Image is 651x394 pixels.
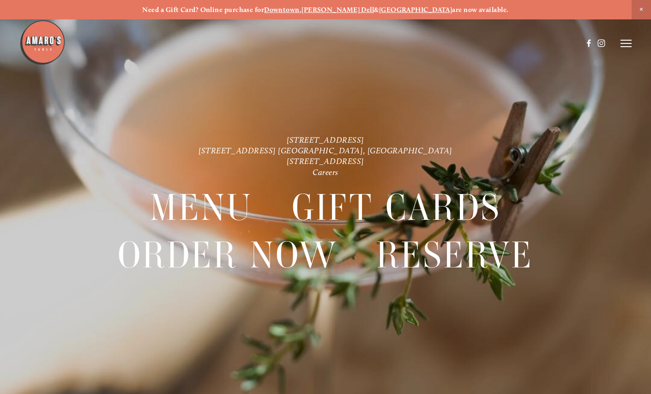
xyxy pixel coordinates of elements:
[118,231,338,279] span: Order Now
[142,6,264,14] strong: Need a Gift Card? Online purchase for
[287,134,364,144] a: [STREET_ADDRESS]
[301,6,374,14] a: [PERSON_NAME] Dell
[374,6,379,14] strong: &
[379,6,452,14] a: [GEOGRAPHIC_DATA]
[118,231,338,279] a: Order Now
[150,184,253,231] a: Menu
[452,6,508,14] strong: are now available.
[292,184,501,231] a: Gift Cards
[300,6,301,14] strong: ,
[199,145,452,155] a: [STREET_ADDRESS] [GEOGRAPHIC_DATA], [GEOGRAPHIC_DATA]
[19,19,66,66] img: Amaro's Table
[376,231,533,279] a: Reserve
[264,6,300,14] a: Downtown
[376,231,533,279] span: Reserve
[313,167,338,177] a: Careers
[287,156,364,166] a: [STREET_ADDRESS]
